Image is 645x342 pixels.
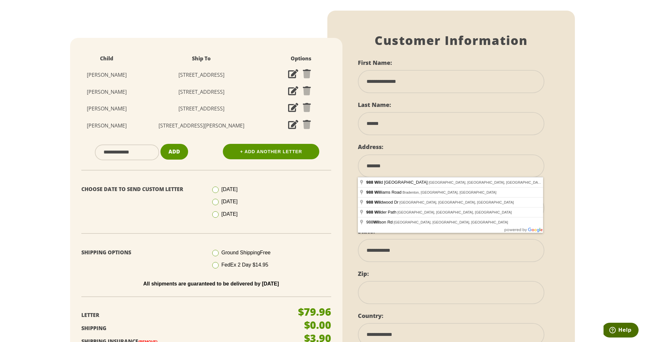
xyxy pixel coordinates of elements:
[137,83,266,101] td: [STREET_ADDRESS]
[137,51,266,66] th: Ship To
[366,180,429,185] span: d [GEOGRAPHIC_DATA]
[358,59,392,66] label: First Name:
[77,66,137,83] td: [PERSON_NAME]
[374,200,380,205] span: Wil
[222,187,238,192] span: [DATE]
[358,33,544,48] h1: Customer Information
[137,100,266,117] td: [STREET_ADDRESS]
[394,220,508,224] span: [GEOGRAPHIC_DATA], [GEOGRAPHIC_DATA], [GEOGRAPHIC_DATA]
[366,220,394,224] span: 988 son Rd
[358,270,369,277] label: Zip:
[222,199,238,204] span: [DATE]
[266,51,336,66] th: Options
[77,51,137,66] th: Child
[222,211,238,217] span: [DATE]
[260,250,271,255] span: Free
[77,100,137,117] td: [PERSON_NAME]
[86,281,336,287] p: All shipments are guaranteed to be delivered by [DATE]
[137,66,266,83] td: [STREET_ADDRESS]
[81,185,202,194] p: Choose Date To Send Custom Letter
[374,180,380,185] span: Wil
[358,101,391,109] label: Last Name:
[373,220,379,224] span: Wil
[403,190,496,194] span: Bradenton, [GEOGRAPHIC_DATA], [GEOGRAPHIC_DATA]
[366,190,403,195] span: liams Road
[366,180,373,185] span: 988
[222,250,271,255] span: Ground Shipping
[429,180,543,184] span: [GEOGRAPHIC_DATA], [GEOGRAPHIC_DATA], [GEOGRAPHIC_DATA]
[304,320,331,330] p: $0.00
[374,210,380,215] span: Wil
[397,210,512,214] span: [GEOGRAPHIC_DATA], [GEOGRAPHIC_DATA], [GEOGRAPHIC_DATA]
[366,200,373,205] span: 988
[223,144,319,159] a: + Add Another Letter
[81,248,202,257] p: Shipping Options
[298,307,331,317] p: $79.96
[81,311,288,320] p: Letter
[358,143,383,151] label: Address:
[366,210,397,215] span: der Path
[366,190,381,195] span: 988 Wil
[168,148,180,155] span: Add
[77,83,137,101] td: [PERSON_NAME]
[77,117,137,134] td: [PERSON_NAME]
[358,312,383,320] label: Country:
[366,200,399,205] span: dwood Dr
[81,324,288,333] p: Shipping
[604,323,639,339] iframe: Opens a widget where you can find more information
[222,262,268,267] span: FedEx 2 Day $14.95
[399,200,514,204] span: [GEOGRAPHIC_DATA], [GEOGRAPHIC_DATA], [GEOGRAPHIC_DATA]
[160,144,188,160] button: Add
[366,210,373,215] span: 988
[137,117,266,134] td: [STREET_ADDRESS][PERSON_NAME]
